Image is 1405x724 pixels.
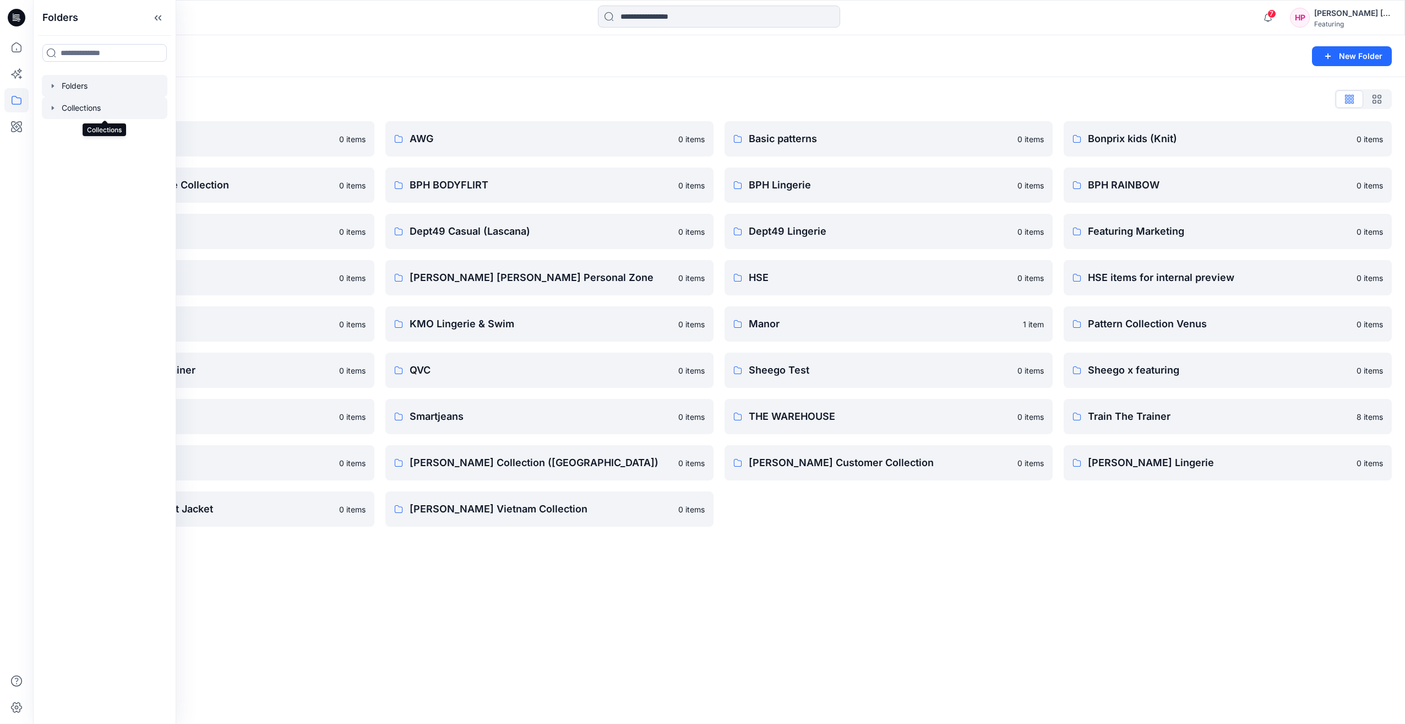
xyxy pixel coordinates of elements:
p: 0 items [678,318,705,330]
p: Showroom [70,409,333,424]
p: 0 items [678,226,705,237]
p: 0 items [1357,133,1383,145]
p: [PERSON_NAME] [PERSON_NAME] Personal Zone [410,270,672,285]
div: [PERSON_NAME] [PERSON_NAME] [1314,7,1391,20]
a: Sheego Test0 items [725,353,1053,388]
a: QVC0 items [385,353,714,388]
p: [PERSON_NAME] [70,455,333,471]
p: 0 items [1357,272,1383,284]
p: Sheego Test [749,363,1011,378]
p: 0 items [678,457,705,469]
p: HSE items for internal preview [1088,270,1350,285]
p: [PERSON_NAME] Lingerie [1088,455,1350,471]
p: Featuring Marketing [1088,224,1350,239]
p: 0 items [678,504,705,515]
p: 0 items [678,272,705,284]
p: [PERSON_NAME] Customer Collection [749,455,1011,471]
p: 0 items [1017,457,1044,469]
p: AWG [410,131,672,147]
p: 0 items [339,504,366,515]
p: Train The Trainer [1088,409,1350,424]
p: [PERSON_NAME] Vietnam Collection [410,501,672,517]
a: [PERSON_NAME] Customer Collection0 items [725,445,1053,480]
p: 0 items [1017,365,1044,376]
p: 3D Knit asset [70,131,333,147]
p: 0 items [1357,180,1383,191]
p: THE WAREHOUSE [749,409,1011,424]
p: Pattern Collection Venus [1088,316,1350,332]
p: BPH RAINBOW [1088,177,1350,193]
p: 0 items [339,180,366,191]
p: 0 items [1017,226,1044,237]
a: Practice_Train-the-Trainer0 items [46,353,374,388]
a: Basic patterns0 items [725,121,1053,156]
p: 0 items [1357,226,1383,237]
a: Bonprix SS24 Lingerie Collection0 items [46,168,374,203]
p: Manor [749,316,1016,332]
p: BPH BODYFLIRT [410,177,672,193]
a: 3D Knit asset0 items [46,121,374,156]
p: 0 items [339,457,366,469]
p: 0 items [1017,272,1044,284]
a: Bonprix kids (Knit)0 items [1064,121,1392,156]
a: Manor1 item [725,306,1053,342]
p: 8 items [1357,411,1383,423]
p: 0 items [1357,457,1383,469]
p: Sheego x featuring [1088,363,1350,378]
p: 0 items [678,180,705,191]
p: 0 items [339,272,366,284]
a: Pattern Collection Venus0 items [1064,306,1392,342]
a: [PERSON_NAME] Lingerie0 items [1064,445,1392,480]
a: Denim Asset Library0 items [46,214,374,249]
p: 0 items [1017,180,1044,191]
p: [PERSON_NAME] Pilot Jacket [70,501,333,517]
p: 0 items [678,365,705,376]
p: 0 items [339,318,366,330]
p: 0 items [339,411,366,423]
span: 7 [1267,9,1276,18]
a: Train The Trainer8 items [1064,399,1392,434]
p: [PERSON_NAME] Collection ([GEOGRAPHIC_DATA]) [410,455,672,471]
a: KMO Lingerie & Swim0 items [385,306,714,342]
p: Smartjeans [410,409,672,424]
p: 1 item [1023,318,1044,330]
p: HSE [749,270,1011,285]
p: BPH Lingerie [749,177,1011,193]
p: 0 items [678,411,705,423]
a: HSE0 items [725,260,1053,295]
p: QVC [410,363,672,378]
p: 0 items [339,226,366,237]
a: THE WAREHOUSE0 items [725,399,1053,434]
a: [PERSON_NAME]0 items [46,445,374,480]
p: Bonprix SS24 Lingerie Collection [70,177,333,193]
p: 0 items [1357,365,1383,376]
button: New Folder [1312,46,1392,66]
p: KMO Lingerie & Swim [410,316,672,332]
a: Smartjeans0 items [385,399,714,434]
p: GEMO [70,270,333,285]
p: 0 items [1017,133,1044,145]
p: 0 items [1357,318,1383,330]
p: 0 items [339,365,366,376]
a: [PERSON_NAME] Pilot Jacket0 items [46,491,374,527]
a: BPH BODYFLIRT0 items [385,168,714,203]
p: Bonprix kids (Knit) [1088,131,1350,147]
a: Dept49 Lingerie0 items [725,214,1053,249]
p: Practice_Train-the-Trainer [70,363,333,378]
div: Featuring [1314,20,1391,28]
a: [PERSON_NAME] [PERSON_NAME] Personal Zone0 items [385,260,714,295]
a: Dept49 Casual (Lascana)0 items [385,214,714,249]
a: AWG0 items [385,121,714,156]
p: 0 items [678,133,705,145]
a: Sheego x featuring0 items [1064,353,1392,388]
p: Basic patterns [749,131,1011,147]
p: Dept49 Lingerie [749,224,1011,239]
a: BPH Lingerie0 items [725,168,1053,203]
a: [PERSON_NAME] Collection ([GEOGRAPHIC_DATA])0 items [385,445,714,480]
a: Featuring Marketing0 items [1064,214,1392,249]
div: HP [1290,8,1310,28]
a: Showroom0 items [46,399,374,434]
a: HSE-Curvy Me0 items [46,306,374,342]
a: BPH RAINBOW0 items [1064,168,1392,203]
p: 0 items [1017,411,1044,423]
